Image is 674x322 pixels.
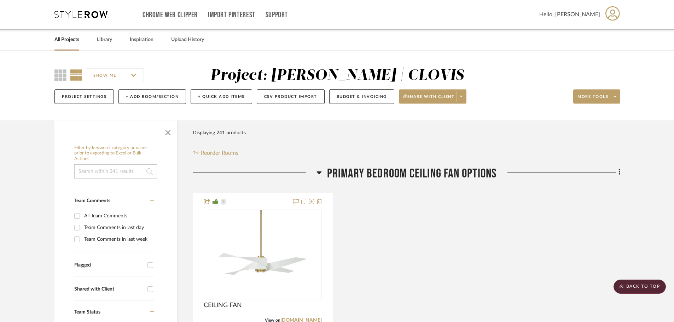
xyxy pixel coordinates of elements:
img: CEILING FAN [219,210,307,299]
div: Project: [PERSON_NAME] | CLOVIS [210,68,464,83]
a: Upload History [171,35,204,45]
span: More tools [577,94,608,105]
span: Team Comments [74,198,110,203]
button: CSV Product Import [257,89,325,104]
button: Budget & Invoicing [329,89,394,104]
div: Displaying 241 products [193,126,246,140]
a: Library [97,35,112,45]
span: Share with client [403,94,455,105]
a: Chrome Web Clipper [143,12,198,18]
div: Team Comments in last week [84,234,152,245]
a: Import Pinterest [208,12,255,18]
a: Inspiration [130,35,153,45]
div: All Team Comments [84,210,152,222]
button: More tools [573,89,620,104]
div: Team Comments in last day [84,222,152,233]
button: Share with client [399,89,467,104]
span: Team Status [74,310,100,315]
div: 0 [204,210,321,299]
a: All Projects [54,35,79,45]
button: Reorder Rooms [193,149,238,157]
div: Shared with Client [74,286,144,292]
span: Primary Bedroom Ceiling Fan Options [327,166,497,181]
button: + Quick Add Items [191,89,252,104]
span: CEILING FAN [204,301,242,309]
button: Close [161,124,175,138]
button: + Add Room/Section [118,89,186,104]
span: Hello, [PERSON_NAME] [539,10,600,19]
scroll-to-top-button: BACK TO TOP [614,280,666,294]
input: Search within 241 results [74,164,157,178]
span: Reorder Rooms [201,149,238,157]
h6: Filter by keyword, category or name prior to exporting to Excel or Bulk Actions [74,145,157,162]
div: Flagged [74,262,144,268]
button: Project Settings [54,89,114,104]
a: Support [266,12,288,18]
